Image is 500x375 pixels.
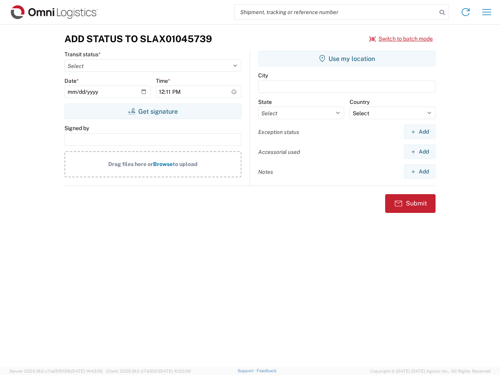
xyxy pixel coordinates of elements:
[234,5,437,20] input: Shipment, tracking or reference number
[404,164,436,179] button: Add
[404,125,436,139] button: Add
[369,32,433,45] button: Switch to batch mode
[404,145,436,159] button: Add
[64,77,79,84] label: Date
[153,161,173,167] span: Browse
[64,125,89,132] label: Signed by
[9,369,103,373] span: Server: 2025.18.0-c7ad5f513fb
[370,368,491,375] span: Copyright © [DATE]-[DATE] Agistix Inc., All Rights Reserved
[385,194,436,213] button: Submit
[258,168,273,175] label: Notes
[173,161,198,167] span: to upload
[257,368,277,373] a: Feedback
[237,368,257,373] a: Support
[108,161,153,167] span: Drag files here or
[258,129,299,136] label: Exception status
[64,104,241,119] button: Get signature
[258,148,300,155] label: Accessorial used
[258,51,436,66] button: Use my location
[71,369,103,373] span: [DATE] 14:43:55
[159,369,191,373] span: [DATE] 10:20:09
[64,51,101,58] label: Transit status
[258,72,268,79] label: City
[258,98,272,105] label: State
[64,33,212,45] h3: Add Status to SLAX01045739
[156,77,170,84] label: Time
[350,98,370,105] label: Country
[106,369,191,373] span: Client: 2025.18.0-27d3021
